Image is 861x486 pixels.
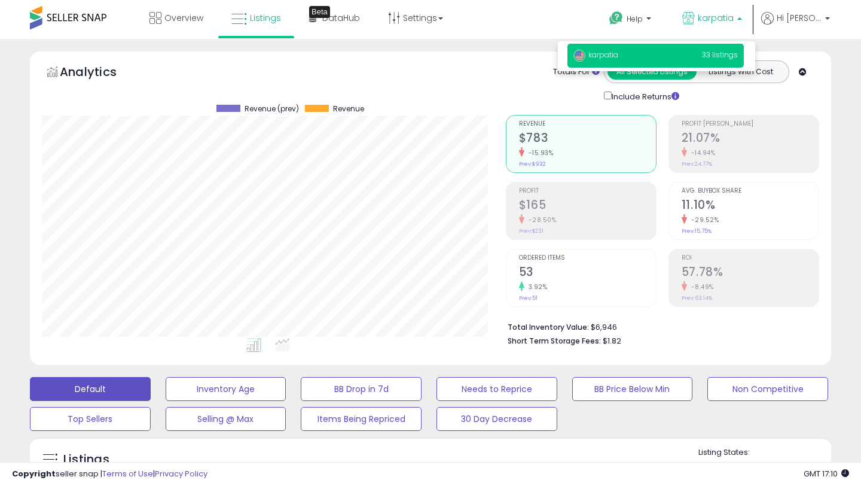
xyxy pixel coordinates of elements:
[572,377,693,401] button: BB Price Below Min
[508,319,810,333] li: $6,946
[250,12,281,24] span: Listings
[687,283,714,291] small: -8.49%
[682,160,712,168] small: Prev: 24.77%
[333,105,364,113] span: Revenue
[12,468,56,479] strong: Copyright
[607,64,697,80] button: All Selected Listings
[698,12,734,24] span: karpatia
[436,377,557,401] button: Needs to Reprice
[12,469,207,480] div: seller snap | |
[245,105,299,113] span: Revenue (prev)
[166,407,286,431] button: Selling @ Max
[102,468,153,479] a: Terms of Use
[60,63,140,83] h5: Analytics
[519,227,544,235] small: Prev: $231
[553,66,600,78] div: Totals For
[524,215,557,224] small: -28.50%
[508,322,589,332] b: Total Inventory Value:
[696,64,785,80] button: Listings With Cost
[627,14,643,24] span: Help
[698,447,832,458] p: Listing States:
[600,2,663,39] a: Help
[30,407,151,431] button: Top Sellers
[687,148,716,157] small: -14.94%
[164,12,203,24] span: Overview
[519,294,538,302] small: Prev: 51
[519,255,656,262] span: Ordered Items
[508,336,601,346] b: Short Term Storage Fees:
[436,407,557,431] button: 30 Day Decrease
[322,12,360,24] span: DataHub
[609,11,624,26] i: Get Help
[519,131,656,147] h2: $783
[573,50,585,62] img: usa.png
[682,188,819,195] span: Avg. Buybox Share
[682,227,712,235] small: Prev: 15.75%
[155,468,207,479] a: Privacy Policy
[682,255,819,262] span: ROI
[166,377,286,401] button: Inventory Age
[30,377,151,401] button: Default
[707,377,828,401] button: Non Competitive
[777,12,822,24] span: Hi [PERSON_NAME]
[682,121,819,127] span: Profit [PERSON_NAME]
[524,148,554,157] small: -15.93%
[519,121,656,127] span: Revenue
[573,50,618,60] span: karpatia
[761,12,830,39] a: Hi [PERSON_NAME]
[682,198,819,214] h2: 11.10%
[301,377,422,401] button: BB Drop in 7d
[603,335,621,347] span: $1.82
[519,198,656,214] h2: $165
[702,50,738,60] span: 33 listings
[524,283,548,291] small: 3.92%
[301,407,422,431] button: Items Being Repriced
[63,451,109,468] h5: Listings
[519,188,656,195] span: Profit
[709,461,731,471] label: Active
[519,265,656,281] h2: 53
[776,461,821,471] label: Deactivated
[309,6,330,18] div: Tooltip anchor
[682,265,819,281] h2: 57.78%
[687,215,719,224] small: -29.52%
[804,468,849,479] span: 2025-09-9 17:10 GMT
[595,89,694,103] div: Include Returns
[682,131,819,147] h2: 21.07%
[682,294,712,302] small: Prev: 63.14%
[519,160,546,168] small: Prev: $932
